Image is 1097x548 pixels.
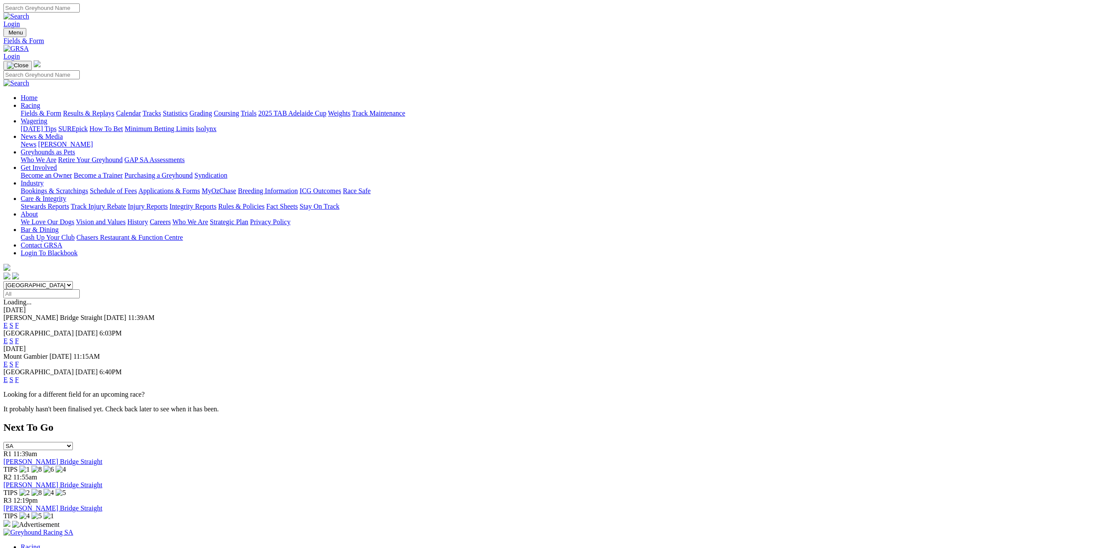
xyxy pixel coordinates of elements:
a: Calendar [116,110,141,117]
a: [PERSON_NAME] Bridge Straight [3,458,102,465]
a: Racing [21,102,40,109]
a: F [15,376,19,383]
a: Stewards Reports [21,203,69,210]
span: 12:19pm [13,497,38,504]
a: Careers [150,218,171,225]
a: Trials [241,110,256,117]
div: [DATE] [3,306,1094,314]
div: Wagering [21,125,1094,133]
img: logo-grsa-white.png [34,60,41,67]
img: Advertisement [12,521,59,529]
a: Stay On Track [300,203,339,210]
p: Looking for a different field for an upcoming race? [3,391,1094,398]
a: Isolynx [196,125,216,132]
span: R3 [3,497,12,504]
a: Login [3,20,20,28]
a: E [3,376,8,383]
a: Login To Blackbook [21,249,78,257]
img: logo-grsa-white.png [3,264,10,271]
img: 8 [31,466,42,473]
a: Results & Replays [63,110,114,117]
a: MyOzChase [202,187,236,194]
a: S [9,360,13,368]
a: [PERSON_NAME] [38,141,93,148]
span: [PERSON_NAME] Bridge Straight [3,314,102,321]
span: [DATE] [75,368,98,376]
button: Toggle navigation [3,28,26,37]
img: twitter.svg [12,272,19,279]
img: 5 [31,512,42,520]
span: R2 [3,473,12,481]
a: About [21,210,38,218]
a: News [21,141,36,148]
span: [DATE] [75,329,98,337]
span: [GEOGRAPHIC_DATA] [3,368,74,376]
a: SUREpick [58,125,88,132]
a: S [9,376,13,383]
span: [DATE] [104,314,126,321]
a: Breeding Information [238,187,298,194]
span: 11:15AM [73,353,100,360]
a: Wagering [21,117,47,125]
a: Contact GRSA [21,241,62,249]
img: 15187_Greyhounds_GreysPlayCentral_Resize_SA_WebsiteBanner_300x115_2025.jpg [3,520,10,527]
img: facebook.svg [3,272,10,279]
div: Get Involved [21,172,1094,179]
a: We Love Our Dogs [21,218,74,225]
span: Menu [9,29,23,36]
a: History [127,218,148,225]
span: 6:40PM [100,368,122,376]
a: Strategic Plan [210,218,248,225]
a: F [15,322,19,329]
a: Track Maintenance [352,110,405,117]
a: Become a Trainer [74,172,123,179]
a: Who We Are [21,156,56,163]
a: Cash Up Your Club [21,234,75,241]
a: [PERSON_NAME] Bridge Straight [3,481,102,489]
img: Search [3,79,29,87]
a: Race Safe [343,187,370,194]
div: Care & Integrity [21,203,1094,210]
a: Schedule of Fees [90,187,137,194]
partial: It probably hasn't been finalised yet. Check back later to see when it has been. [3,405,219,413]
div: Racing [21,110,1094,117]
a: Care & Integrity [21,195,66,202]
a: E [3,337,8,344]
a: Fields & Form [21,110,61,117]
img: 1 [19,466,30,473]
a: S [9,337,13,344]
a: Industry [21,179,44,187]
input: Search [3,70,80,79]
a: Greyhounds as Pets [21,148,75,156]
img: GRSA [3,45,29,53]
a: Weights [328,110,350,117]
span: 6:03PM [100,329,122,337]
input: Select date [3,289,80,298]
div: News & Media [21,141,1094,148]
img: Search [3,13,29,20]
a: Applications & Forms [138,187,200,194]
a: Coursing [214,110,239,117]
a: Syndication [194,172,227,179]
a: Who We Are [172,218,208,225]
img: 4 [56,466,66,473]
span: 11:55am [13,473,37,481]
a: Statistics [163,110,188,117]
a: Integrity Reports [169,203,216,210]
a: Retire Your Greyhound [58,156,123,163]
span: 11:39am [13,450,37,457]
a: Tracks [143,110,161,117]
div: [DATE] [3,345,1094,353]
span: [GEOGRAPHIC_DATA] [3,329,74,337]
a: 2025 TAB Adelaide Cup [258,110,326,117]
a: Injury Reports [128,203,168,210]
span: TIPS [3,512,18,520]
img: 4 [19,512,30,520]
span: [DATE] [50,353,72,360]
span: Loading... [3,298,31,306]
img: 6 [44,466,54,473]
a: E [3,322,8,329]
a: Fact Sheets [266,203,298,210]
span: Mount Gambier [3,353,48,360]
span: TIPS [3,466,18,473]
